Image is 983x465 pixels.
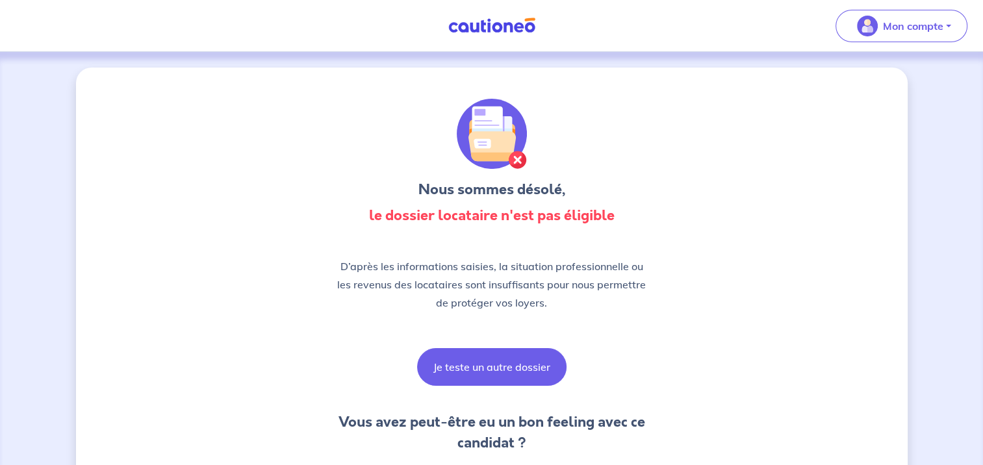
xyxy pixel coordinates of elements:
p: Mon compte [883,18,943,34]
img: Cautioneo [443,18,541,34]
p: D’après les informations saisies, la situation professionnelle ou les revenus des locataires sont... [336,257,648,312]
h3: Nous sommes désolé, [336,179,648,200]
button: Je teste un autre dossier [417,348,567,386]
h3: Vous avez peut-être eu un bon feeling avec ce candidat ? [336,412,648,453]
button: illu_account_valid_menu.svgMon compte [836,10,967,42]
strong: le dossier locataire n'est pas éligible [369,205,615,225]
img: illu_folder_cancel.svg [457,99,527,169]
img: illu_account_valid_menu.svg [857,16,878,36]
